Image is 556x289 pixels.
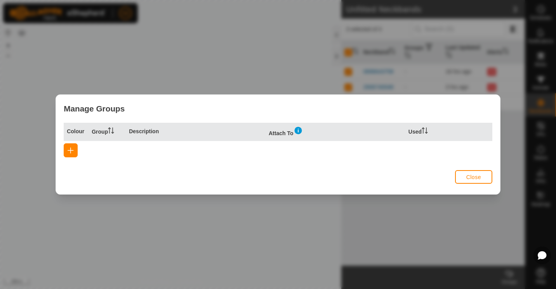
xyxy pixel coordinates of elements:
[466,174,481,180] span: Close
[126,123,266,141] th: Description
[405,123,443,141] th: Used
[64,123,89,141] th: Colour
[56,95,500,122] div: Manage Groups
[266,123,405,141] th: Attach To
[294,126,303,135] img: information
[89,123,126,141] th: Group
[455,170,492,184] button: Close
